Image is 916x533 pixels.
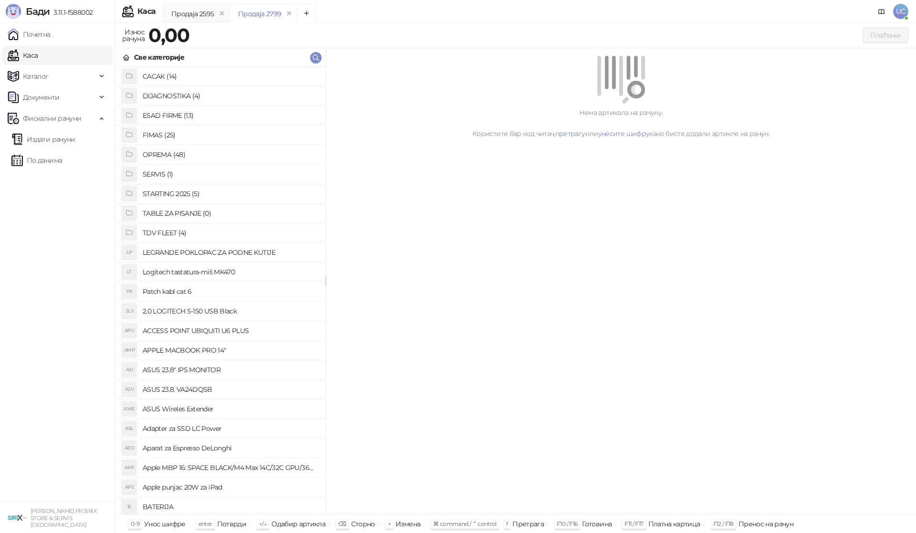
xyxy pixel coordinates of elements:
[122,440,137,456] div: AED
[122,264,137,280] div: LT
[11,151,62,170] a: По данима
[122,323,137,338] div: APU
[8,25,51,44] a: Почетна
[143,343,318,358] h4: APPLE MACBOOK PRO 14"
[131,520,139,527] span: 0-9
[6,4,21,19] img: Logo
[23,67,49,86] span: Каталог
[874,4,889,19] a: Документација
[122,460,137,475] div: AM1
[50,8,93,17] span: 3.11.1-f588002
[143,167,318,182] h4: SERVIS (1)
[433,520,497,527] span: ⌘ command / ⌃ control
[506,520,508,527] span: f
[512,518,544,530] div: Претрага
[388,520,391,527] span: +
[713,520,734,527] span: F12 / F18
[122,499,137,514] div: B
[143,127,318,143] h4: FIMAS (25)
[143,147,318,162] h4: OPREMA (48)
[648,518,700,530] div: Платна картица
[739,518,793,530] div: Пренос на рачун
[198,520,212,527] span: enter
[557,520,577,527] span: F10 / F16
[8,46,38,65] a: Каса
[143,440,318,456] h4: Aparat za Espresso DeLonghi
[143,362,318,377] h4: ASUS 23.8" IPS MONITOR
[143,245,318,260] h4: LEGRANDE POKLOPAC ZA PODNE KUTIJE
[143,206,318,221] h4: TABLE ZA PISANJE (0)
[238,9,281,19] div: Продаја 2799
[143,108,318,123] h4: ESAD FIRME (13)
[143,225,318,240] h4: TDV FLEET (4)
[338,520,346,527] span: ⌫
[134,52,184,63] div: Све категорије
[863,28,908,43] button: Плаћање
[143,480,318,495] h4: Apple punjac 20W za iPad
[115,67,325,514] div: grid
[143,88,318,104] h4: DIJAGNOSTIKA (4)
[144,518,186,530] div: Унос шифре
[122,245,137,260] div: LP
[122,343,137,358] div: AMP
[122,284,137,299] div: PK
[143,186,318,201] h4: STARTING 2025 (5)
[23,88,59,107] span: Документи
[555,129,585,138] a: претрагу
[625,520,643,527] span: F11 / F17
[122,382,137,397] div: A2V
[271,518,325,530] div: Одабир артикла
[217,518,247,530] div: Потврди
[143,284,318,299] h4: Patch kabl cat 6
[122,480,137,495] div: AP2
[143,499,318,514] h4: BATERIJA
[23,109,81,128] span: Фискални рачуни
[122,303,137,319] div: 2LS
[143,69,318,84] h4: CACAK (14)
[148,23,189,47] strong: 0,00
[11,130,75,149] a: Издати рачуни
[143,421,318,436] h4: Adapter za SSD LC Power
[171,9,214,19] div: Продаја 2595
[143,323,318,338] h4: ACCESS POINT UBIQUITI U6 PLUS
[122,401,137,417] div: AWE
[122,421,137,436] div: ASL
[143,382,318,397] h4: ASUS 23.8. VA24DQSB
[598,129,650,138] a: унесите шифру
[259,520,267,527] span: ↑/↓
[137,8,156,15] div: Каса
[582,518,612,530] div: Готовина
[120,26,146,45] div: Износ рачуна
[297,4,316,23] button: Add tab
[143,460,318,475] h4: Apple MBP 16: SPACE BLACK/M4 Max 14C/32C GPU/36GB/1T-ZEE
[337,107,905,139] div: Нема артикала на рачуну. Користите бар код читач, или како бисте додали артикле на рачун.
[396,518,420,530] div: Измена
[893,4,908,19] span: UĆ
[26,6,50,17] span: Бади
[283,10,295,18] button: remove
[143,401,318,417] h4: ASUS Wireles Extender
[31,508,97,528] small: [PERSON_NAME] PR SIRIX STORE & SERVIS [GEOGRAPHIC_DATA]
[216,10,228,18] button: remove
[143,264,318,280] h4: Logitech tastatura-miš MK470
[8,508,27,527] img: 64x64-companyLogo-cb9a1907-c9b0-4601-bb5e-5084e694c383.png
[351,518,375,530] div: Сторно
[143,303,318,319] h4: 2.0 LOGITECH S-150 USB Black
[122,362,137,377] div: A2I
